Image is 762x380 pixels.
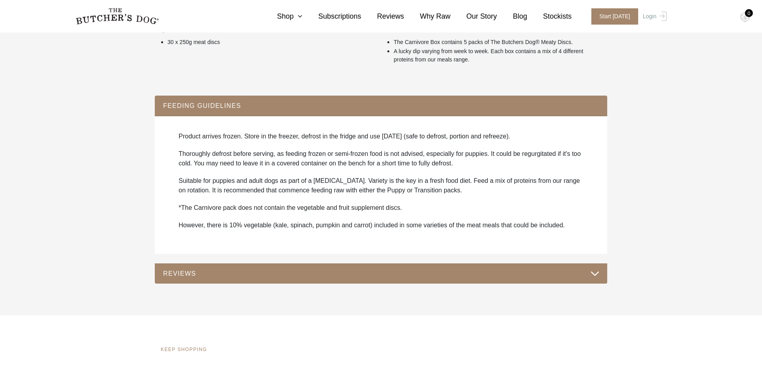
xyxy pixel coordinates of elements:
p: 30 x 250g meat discs [167,38,375,46]
a: Subscriptions [302,11,361,22]
p: Product arrives frozen. Store in the freezer, defrost in the fridge and use [DATE] (safe to defro... [179,132,583,141]
h4: KEEP SHOPPING [161,347,601,352]
a: Stockists [527,11,571,22]
a: Reviews [361,11,404,22]
p: Suitable for puppies and adult dogs as part of a [MEDICAL_DATA]. Variety is the key in a fresh fo... [179,176,583,195]
button: REVIEWS [163,268,599,279]
p: A lucky dip varying from week to week. Each box contains a mix of 4 different proteins from our m... [394,47,601,64]
a: Blog [497,11,527,22]
a: Login [641,8,667,25]
a: Start [DATE] [583,8,641,25]
a: Our Story [450,11,497,22]
div: 0 [745,9,753,17]
span: Start [DATE] [591,8,638,25]
p: The Carnivore Box contains 5 packs of The Butchers Dog® Meaty Discs. [394,38,601,46]
a: Why Raw [404,11,450,22]
img: TBD_Cart-Empty.png [740,12,750,22]
p: *The Carnivore pack does not contain the vegetable and fruit supplement discs. [179,203,583,213]
a: Shop [261,11,302,22]
p: However, there is 10% vegetable (kale, spinach, pumpkin and carrot) included in some varieties of... [179,221,583,230]
p: Thoroughly defrost before serving, as feeding frozen or semi-frozen food is not advised, especial... [179,149,583,168]
button: FEEDING GUIDELINES [163,100,599,111]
